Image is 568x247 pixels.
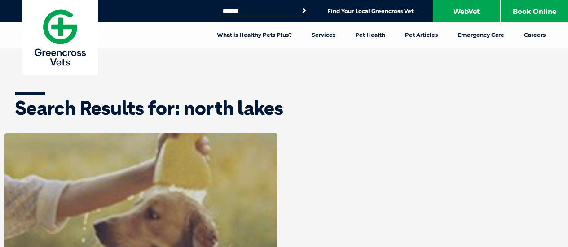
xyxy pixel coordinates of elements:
a: Emergency Care [448,22,514,48]
a: Pet Articles [395,22,448,48]
a: Careers [514,22,555,48]
a: Pet Health [345,22,395,48]
a: Services [302,22,345,48]
a: Find Your Local Greencross Vet [327,8,414,15]
a: What is Healthy Pets Plus? [207,22,302,48]
h1: Search Results for: north lakes [15,99,554,117]
button: Search [299,6,308,15]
